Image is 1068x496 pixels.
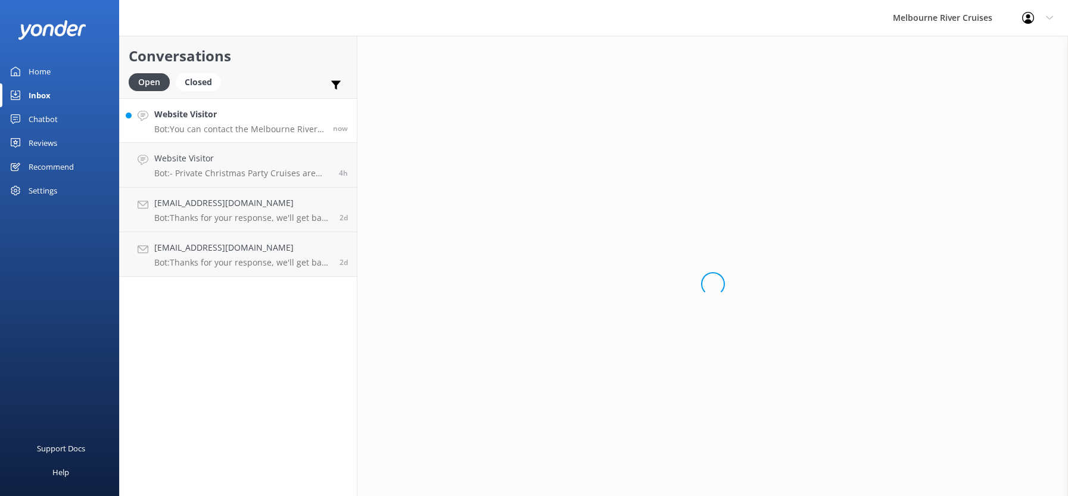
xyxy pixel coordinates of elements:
p: Bot: Thanks for your response, we'll get back to you as soon as we can during opening hours. [154,213,331,223]
span: Oct 01 2025 11:22am (UTC +10:00) Australia/Sydney [339,168,348,178]
a: Closed [176,75,227,88]
div: Chatbot [29,107,58,131]
div: Closed [176,73,221,91]
span: Sep 29 2025 11:05am (UTC +10:00) Australia/Sydney [340,257,348,267]
div: Help [52,460,69,484]
p: Bot: You can contact the Melbourne River Cruises team by emailing [EMAIL_ADDRESS][DOMAIN_NAME]. V... [154,124,324,135]
p: Bot: - Private Christmas Party Cruises are available for groups with a minimum size of 35. They i... [154,168,330,179]
h4: [EMAIL_ADDRESS][DOMAIN_NAME] [154,241,331,254]
div: Inbox [29,83,51,107]
a: Website VisitorBot:You can contact the Melbourne River Cruises team by emailing [EMAIL_ADDRESS][D... [120,98,357,143]
h4: Website Visitor [154,108,324,121]
img: yonder-white-logo.png [18,20,86,40]
a: [EMAIL_ADDRESS][DOMAIN_NAME]Bot:Thanks for your response, we'll get back to you as soon as we can... [120,188,357,232]
div: Settings [29,179,57,202]
a: Open [129,75,176,88]
h4: Website Visitor [154,152,330,165]
a: [EMAIL_ADDRESS][DOMAIN_NAME]Bot:Thanks for your response, we'll get back to you as soon as we can... [120,232,357,277]
h4: [EMAIL_ADDRESS][DOMAIN_NAME] [154,196,331,210]
h2: Conversations [129,45,348,67]
span: Oct 01 2025 03:57pm (UTC +10:00) Australia/Sydney [333,123,348,133]
div: Home [29,60,51,83]
div: Recommend [29,155,74,179]
div: Open [129,73,170,91]
div: Support Docs [37,436,85,460]
p: Bot: Thanks for your response, we'll get back to you as soon as we can during opening hours. [154,257,331,268]
a: Website VisitorBot:- Private Christmas Party Cruises are available for groups with a minimum size... [120,143,357,188]
div: Reviews [29,131,57,155]
span: Sep 29 2025 03:00pm (UTC +10:00) Australia/Sydney [340,213,348,223]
